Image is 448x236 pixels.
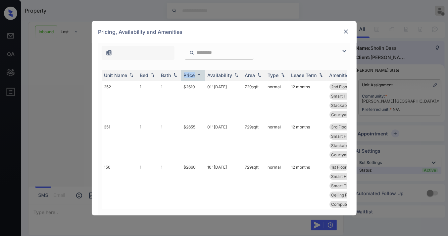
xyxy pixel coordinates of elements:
img: icon-zuma [340,47,348,55]
td: 351 [102,121,137,161]
span: 2nd Floor [331,84,349,89]
div: Pricing, Availability and Amenities [92,21,357,43]
td: 729 sqft [242,121,265,161]
td: 01' [DATE] [205,81,242,121]
img: sorting [233,73,240,77]
td: 1 [159,121,181,161]
div: Amenities [329,72,352,78]
td: 10' [DATE] [205,161,242,220]
span: Stackable washe... [331,103,367,108]
span: Stackable washe... [331,143,367,148]
span: Smart Home Lock [331,134,366,139]
td: 12 months [289,81,327,121]
div: Unit Name [104,72,127,78]
div: Lease Term [291,72,317,78]
td: $2660 [181,161,205,220]
div: Area [245,72,255,78]
div: Bed [140,72,149,78]
div: Type [268,72,279,78]
span: Smart Thermosta... [331,183,368,188]
td: normal [265,81,289,121]
td: 01' [DATE] [205,121,242,161]
span: 1st Floor [331,165,347,170]
span: Ceiling Fan [331,193,352,197]
img: sorting [256,73,263,77]
div: Price [184,72,195,78]
td: 150 [102,161,137,220]
td: 1 [137,81,159,121]
img: sorting [172,73,178,77]
td: 1 [137,121,159,161]
span: Computer desk [331,202,360,207]
td: 12 months [289,161,327,220]
td: 1 [137,161,159,220]
img: close [343,28,349,35]
td: $2610 [181,81,205,121]
img: sorting [149,73,156,77]
img: icon-zuma [106,49,112,56]
td: 729 sqft [242,81,265,121]
td: $2655 [181,121,205,161]
span: Smart Home Lock [331,94,366,99]
div: Bath [161,72,171,78]
div: Availability [208,72,232,78]
span: Courtyard View [331,112,361,117]
img: sorting [318,73,324,77]
td: 12 months [289,121,327,161]
td: 1 [159,161,181,220]
td: normal [265,121,289,161]
img: sorting [128,73,135,77]
span: 3rd Floor [331,124,348,129]
span: Smart Home Lock [331,174,366,179]
td: 729 sqft [242,161,265,220]
td: 252 [102,81,137,121]
td: 1 [159,81,181,121]
img: icon-zuma [189,50,194,56]
img: sorting [196,73,202,78]
img: sorting [279,73,286,77]
span: Courtyard View [331,152,361,157]
td: normal [265,161,289,220]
